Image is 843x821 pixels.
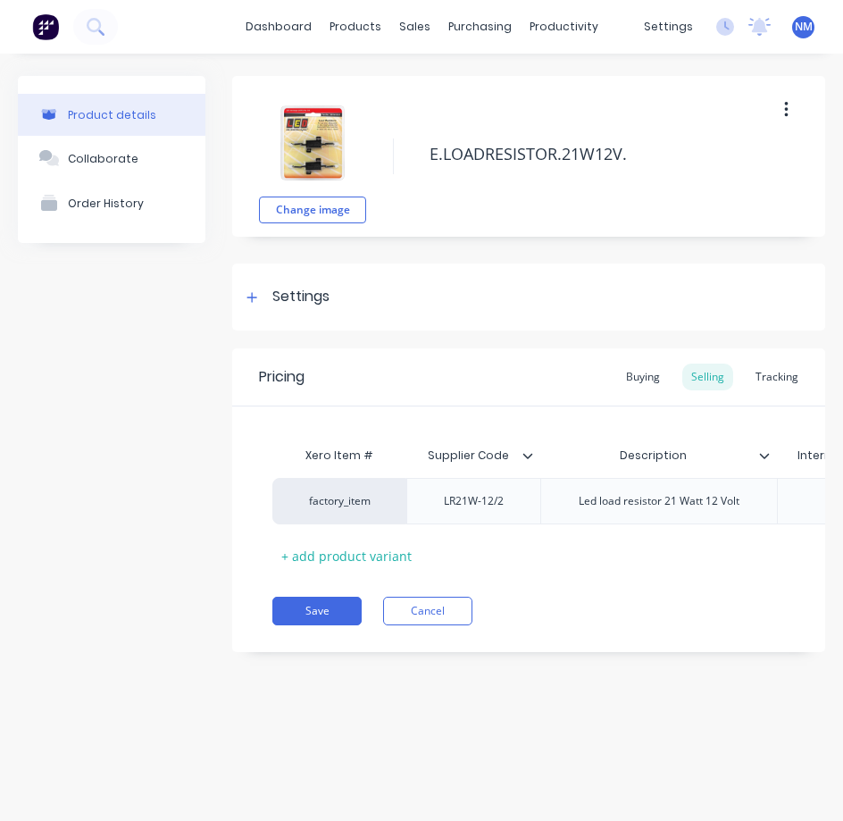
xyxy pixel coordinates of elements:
div: Collaborate [68,152,138,165]
div: Xero Item # [272,438,406,473]
div: Pricing [259,366,305,388]
div: factory_item [290,493,388,509]
div: + add product variant [272,542,421,570]
button: Product details [18,94,205,136]
button: Change image [259,197,366,223]
span: NM [795,19,813,35]
a: dashboard [237,13,321,40]
div: Settings [272,286,330,308]
div: Order History [68,197,144,210]
div: Selling [682,364,733,390]
div: Description [540,438,777,473]
div: productivity [521,13,607,40]
div: Description [540,433,766,478]
div: fileChange image [259,89,366,223]
img: file [268,98,357,188]
div: Tracking [747,364,807,390]
button: Collaborate [18,136,205,180]
div: purchasing [439,13,521,40]
div: Led load resistor 21 Watt 12 Volt [564,490,754,513]
div: products [321,13,390,40]
div: LR21W-12/2 [430,490,519,513]
div: sales [390,13,439,40]
button: Order History [18,180,205,225]
div: settings [635,13,702,40]
div: Product details [68,108,156,121]
div: Supplier Code [406,433,530,478]
textarea: E.LOADRESISTOR.21W12V. [421,133,798,175]
button: Cancel [383,597,472,625]
div: Supplier Code [406,438,540,473]
button: Save [272,597,362,625]
div: Buying [617,364,669,390]
img: Factory [32,13,59,40]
